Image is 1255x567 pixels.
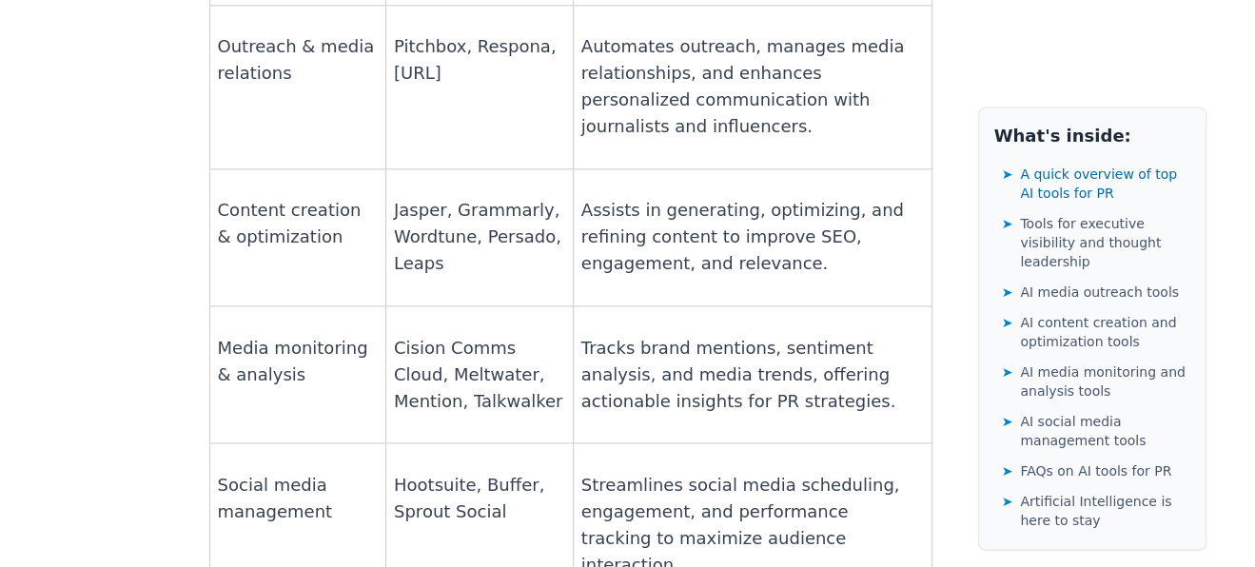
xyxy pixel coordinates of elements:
span: ➤ [1002,492,1013,511]
p: Social media management [218,472,378,525]
span: Artificial Intelligence is here to stay [1020,492,1189,530]
span: ➤ [1002,283,1013,302]
a: ➤Tools for executive visibility and thought leadership [1002,210,1190,275]
p: Hootsuite, Buffer, Sprout Social [394,472,565,525]
p: Pitchbox, Respona, [URL] [394,33,565,87]
span: AI media outreach tools [1020,283,1179,302]
span: AI media monitoring and analysis tools [1020,362,1189,401]
span: ➤ [1002,362,1013,381]
p: Media monitoring & analysis [218,335,378,388]
a: ➤AI content creation and optimization tools [1002,309,1190,355]
span: AI social media management tools [1020,412,1189,450]
span: ➤ [1002,214,1013,233]
p: Content creation & optimization [218,197,378,250]
a: ➤AI social media management tools [1002,408,1190,454]
a: ➤AI media outreach tools [1002,279,1190,305]
p: Jasper, Grammarly, Wordtune, Persado, Leaps [394,197,565,277]
span: A quick overview of top AI tools for PR [1020,165,1189,203]
a: ➤Artificial Intelligence is here to stay [1002,488,1190,534]
h2: What's inside: [994,123,1190,149]
a: ➤AI media monitoring and analysis tools [1002,359,1190,404]
span: FAQs on AI tools for PR [1020,461,1171,480]
span: ➤ [1002,165,1013,184]
p: Assists in generating, optimizing, and refining content to improve SEO, engagement, and relevance. [581,197,924,277]
p: Tracks brand mentions, sentiment analysis, and media trends, offering actionable insights for PR ... [581,335,924,415]
p: Outreach & media relations [218,33,378,87]
p: Cision Comms Cloud, Meltwater, Mention, Talkwalker [394,335,565,415]
p: Automates outreach, manages media relationships, and enhances personalized communication with jou... [581,33,924,140]
span: ➤ [1002,461,1013,480]
a: ➤A quick overview of top AI tools for PR [1002,161,1190,206]
a: ➤FAQs on AI tools for PR [1002,458,1190,484]
span: AI content creation and optimization tools [1020,313,1189,351]
span: ➤ [1002,313,1013,332]
span: Tools for executive visibility and thought leadership [1020,214,1189,271]
span: ➤ [1002,412,1013,431]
